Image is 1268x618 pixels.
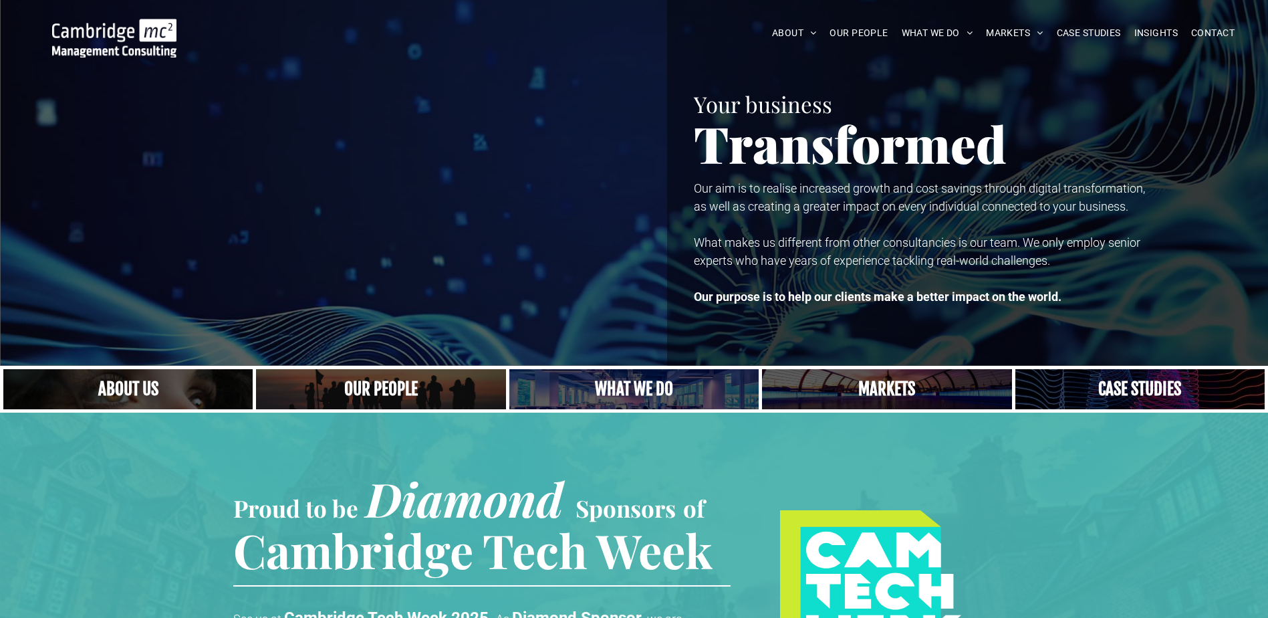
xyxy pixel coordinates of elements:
[694,110,1007,177] span: Transformed
[1128,23,1184,43] a: INSIGHTS
[233,492,358,524] span: Proud to be
[765,23,823,43] a: ABOUT
[576,492,676,524] span: Sponsors
[895,23,980,43] a: WHAT WE DO
[694,89,832,118] span: Your business
[823,23,894,43] a: OUR PEOPLE
[762,369,1011,409] a: Telecoms | Decades of Experience Across Multiple Industries & Regions
[233,518,713,581] span: Cambridge Tech Week
[509,369,759,409] a: A yoga teacher lifting his whole body off the ground in the peacock pose
[1050,23,1128,43] a: CASE STUDIES
[694,235,1140,268] span: What makes us different from other consultancies is our team. We only employ senior experts who h...
[256,369,505,409] a: A crowd in silhouette at sunset, on a rise or lookout point
[3,369,253,409] a: Close up of woman's face, centered on her eyes
[1015,369,1265,409] a: CASE STUDIES | See an Overview of All Our Case Studies | Cambridge Management Consulting
[683,492,705,524] span: of
[366,467,563,530] span: Diamond
[979,23,1049,43] a: MARKETS
[694,290,1061,304] strong: Our purpose is to help our clients make a better impact on the world.
[52,21,176,35] a: Your Business Transformed | Cambridge Management Consulting
[1184,23,1241,43] a: CONTACT
[52,19,176,58] img: Go to Homepage
[694,181,1145,213] span: Our aim is to realise increased growth and cost savings through digital transformation, as well a...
